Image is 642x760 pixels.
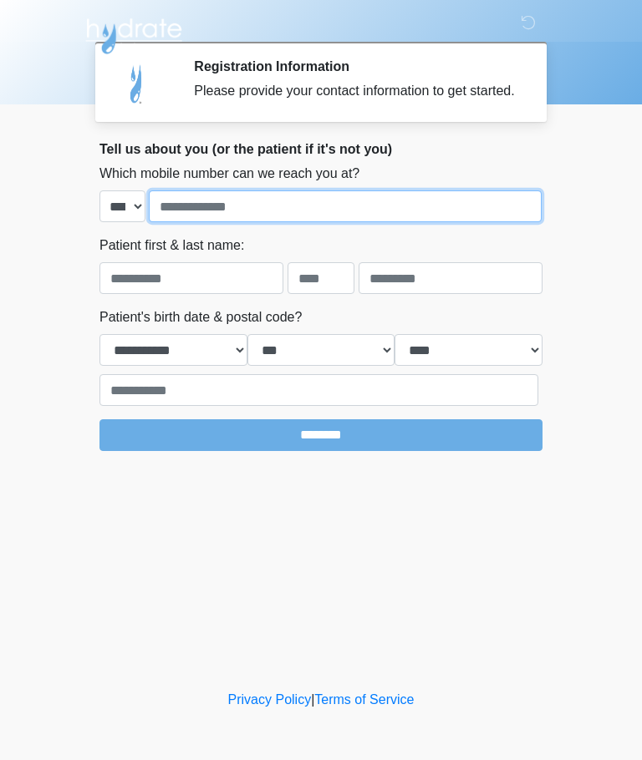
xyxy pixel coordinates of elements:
[83,13,185,55] img: Hydrate IV Bar - Arcadia Logo
[99,307,302,327] label: Patient's birth date & postal code?
[311,692,314,707] a: |
[112,58,162,109] img: Agent Avatar
[99,236,244,256] label: Patient first & last name:
[194,81,517,101] div: Please provide your contact information to get started.
[314,692,414,707] a: Terms of Service
[99,141,543,157] h2: Tell us about you (or the patient if it's not you)
[99,164,359,184] label: Which mobile number can we reach you at?
[228,692,312,707] a: Privacy Policy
